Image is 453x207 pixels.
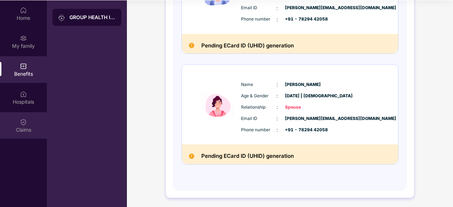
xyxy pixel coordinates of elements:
[241,5,276,11] span: Email ID
[276,126,278,134] span: :
[276,103,278,111] span: :
[58,14,65,21] img: svg+xml;base64,PHN2ZyB3aWR0aD0iMjAiIGhlaWdodD0iMjAiIHZpZXdCb3g9IjAgMCAyMCAyMCIgZmlsbD0ibm9uZSIgeG...
[241,93,276,99] span: Age & Gender
[241,115,276,122] span: Email ID
[276,92,278,100] span: :
[20,35,27,42] img: svg+xml;base64,PHN2ZyB3aWR0aD0iMjAiIGhlaWdodD0iMjAiIHZpZXdCb3g9IjAgMCAyMCAyMCIgZmlsbD0ibm9uZSIgeG...
[20,63,27,70] img: svg+xml;base64,PHN2ZyBpZD0iQmVuZWZpdHMiIHhtbG5zPSJodHRwOi8vd3d3LnczLm9yZy8yMDAwL3N2ZyIgd2lkdGg9Ij...
[285,81,320,88] span: [PERSON_NAME]
[285,16,320,23] span: +91 - 78294 42058
[69,14,116,21] div: GROUP HEALTH INSURANCE
[285,127,320,133] span: +91 - 78294 42058
[276,4,278,12] span: :
[20,91,27,98] img: svg+xml;base64,PHN2ZyBpZD0iSG9zcGl0YWxzIiB4bWxucz0iaHR0cDovL3d3dy53My5vcmcvMjAwMC9zdmciIHdpZHRoPS...
[201,151,294,161] h2: Pending ECard ID (UHID) generation
[285,5,320,11] span: [PERSON_NAME][EMAIL_ADDRESS][DOMAIN_NAME]
[241,104,276,111] span: Relationship
[285,93,320,99] span: [DATE] | [DEMOGRAPHIC_DATA]
[20,119,27,126] img: svg+xml;base64,PHN2ZyBpZD0iQ2xhaW0iIHhtbG5zPSJodHRwOi8vd3d3LnczLm9yZy8yMDAwL3N2ZyIgd2lkdGg9IjIwIi...
[276,81,278,88] span: :
[276,115,278,122] span: :
[201,41,294,50] h2: Pending ECard ID (UHID) generation
[189,43,194,48] img: Pending
[197,75,239,134] img: icon
[20,7,27,14] img: svg+xml;base64,PHN2ZyBpZD0iSG9tZSIgeG1sbnM9Imh0dHA6Ly93d3cudzMub3JnLzIwMDAvc3ZnIiB3aWR0aD0iMjAiIG...
[241,127,276,133] span: Phone number
[241,81,276,88] span: Name
[241,16,276,23] span: Phone number
[285,104,320,111] span: Spouse
[189,154,194,159] img: Pending
[285,115,320,122] span: [PERSON_NAME][EMAIL_ADDRESS][DOMAIN_NAME]
[276,16,278,23] span: :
